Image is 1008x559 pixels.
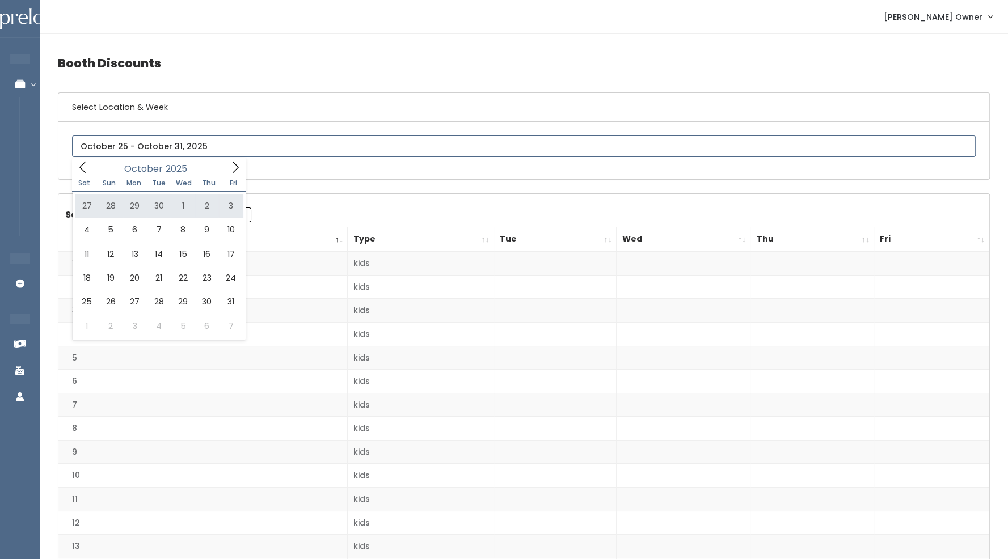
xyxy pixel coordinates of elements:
td: kids [348,511,494,535]
span: Thu [196,180,221,187]
th: Type: activate to sort column ascending [348,227,494,252]
span: November 6, 2025 [195,314,219,338]
span: November 4, 2025 [147,314,171,338]
span: October 25, 2025 [75,290,99,314]
td: kids [348,393,494,417]
span: October 7, 2025 [147,218,171,242]
td: kids [348,322,494,346]
td: 12 [58,511,348,535]
span: September 28, 2025 [99,194,123,218]
td: kids [348,535,494,558]
span: October 14, 2025 [147,242,171,266]
a: [PERSON_NAME] Owner [872,5,1003,29]
td: kids [348,299,494,323]
th: Fri: activate to sort column ascending [874,227,989,252]
td: 7 [58,393,348,417]
th: Wed: activate to sort column ascending [616,227,750,252]
td: 11 [58,488,348,511]
span: November 3, 2025 [123,314,147,338]
span: October 26, 2025 [99,290,123,314]
span: November 2, 2025 [99,314,123,338]
h6: Select Location & Week [58,93,989,122]
span: October 19, 2025 [99,266,123,290]
span: October 9, 2025 [195,218,219,242]
span: November 5, 2025 [171,314,195,338]
span: October 1, 2025 [171,194,195,218]
span: October 11, 2025 [75,242,99,266]
span: October 29, 2025 [171,290,195,314]
span: October [124,164,163,173]
td: 6 [58,370,348,393]
span: Sat [72,180,97,187]
span: October 10, 2025 [219,218,243,242]
span: October 18, 2025 [75,266,99,290]
span: October 8, 2025 [171,218,195,242]
span: October 24, 2025 [219,266,243,290]
td: kids [348,346,494,370]
span: September 27, 2025 [75,194,99,218]
span: October 30, 2025 [195,290,219,314]
span: Sun [97,180,122,187]
td: 8 [58,417,348,441]
td: 5 [58,346,348,370]
td: 1 [58,251,348,275]
span: October 15, 2025 [171,242,195,266]
span: October 3, 2025 [219,194,243,218]
span: Mon [121,180,146,187]
span: October 4, 2025 [75,218,99,242]
span: October 17, 2025 [219,242,243,266]
span: October 28, 2025 [147,290,171,314]
span: October 6, 2025 [123,218,147,242]
span: October 22, 2025 [171,266,195,290]
span: November 7, 2025 [219,314,243,338]
span: November 1, 2025 [75,314,99,338]
input: October 25 - October 31, 2025 [72,135,976,157]
span: October 12, 2025 [99,242,123,266]
span: September 29, 2025 [123,194,147,218]
span: Fri [221,180,246,187]
input: Year [163,162,197,176]
span: Tue [146,180,171,187]
th: Thu: activate to sort column ascending [750,227,874,252]
label: Search: [65,207,251,222]
td: 13 [58,535,348,558]
span: October 27, 2025 [123,290,147,314]
span: October 5, 2025 [99,218,123,242]
span: October 23, 2025 [195,266,219,290]
span: October 13, 2025 [123,242,147,266]
th: Booth Number: activate to sort column descending [58,227,348,252]
td: 10 [58,464,348,488]
td: kids [348,464,494,488]
span: [PERSON_NAME] Owner [884,11,982,23]
span: October 16, 2025 [195,242,219,266]
span: Wed [171,180,196,187]
span: October 20, 2025 [123,266,147,290]
td: kids [348,251,494,275]
th: Tue: activate to sort column ascending [494,227,616,252]
td: kids [348,275,494,299]
td: 9 [58,440,348,464]
td: kids [348,370,494,393]
span: October 31, 2025 [219,290,243,314]
td: kids [348,417,494,441]
td: 2 [58,275,348,299]
td: kids [348,488,494,511]
td: kids [348,440,494,464]
span: October 2, 2025 [195,194,219,218]
td: 4 [58,322,348,346]
span: September 30, 2025 [147,194,171,218]
td: 3 [58,299,348,323]
h4: Booth Discounts [58,48,990,79]
span: October 21, 2025 [147,266,171,290]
